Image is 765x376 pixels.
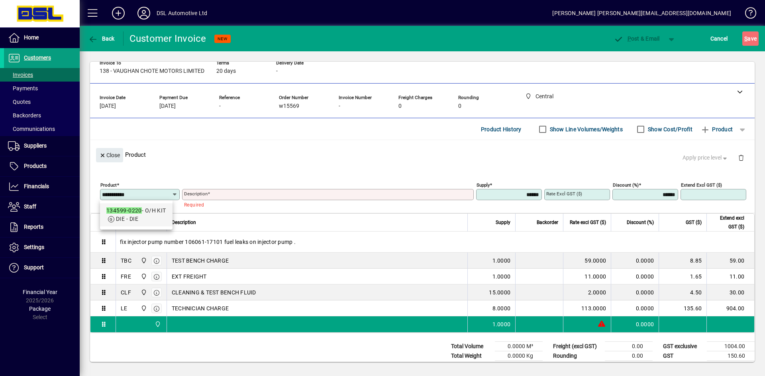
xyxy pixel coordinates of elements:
td: 30.00 [706,284,754,300]
mat-label: Product [100,182,117,188]
td: 135.60 [659,300,706,316]
td: GST [659,351,707,361]
a: Financials [4,177,80,197]
td: Total Weight [447,351,495,361]
div: 11.0000 [568,273,606,281]
a: Home [4,28,80,48]
span: Central [139,256,148,265]
div: 2.0000 [568,288,606,296]
span: ave [744,32,757,45]
span: TECHNICIAN CHARGE [172,304,229,312]
div: LE [121,304,127,312]
span: Customers [24,55,51,61]
a: Invoices [4,68,80,82]
div: Customer Invoice [129,32,206,45]
span: Staff [24,203,36,210]
span: 1.0000 [492,273,511,281]
span: Communications [8,126,55,132]
span: [DATE] [159,103,176,109]
td: 0.0000 [611,300,659,316]
span: Rate excl GST ($) [570,218,606,227]
span: 0 [398,103,402,109]
td: 0.0000 [611,253,659,269]
td: 4.50 [659,284,706,300]
span: CLEANING & TEST BENCH FLUID [172,288,256,296]
app-page-header-button: Back [80,31,124,46]
a: Products [4,156,80,176]
div: CLF [121,288,131,296]
span: NEW [218,36,228,41]
span: EXT FREIGHT [172,273,207,281]
span: Package [29,306,51,312]
span: Settings [24,244,44,250]
div: [PERSON_NAME] [PERSON_NAME][EMAIL_ADDRESS][DOMAIN_NAME] [552,7,731,19]
a: Backorders [4,109,80,122]
div: - O/H KIT [106,207,166,215]
a: Staff [4,197,80,217]
div: FRE [121,273,131,281]
app-page-header-button: Delete [732,154,751,161]
span: 138 - VAUGHAN CHOTE MOTORS LIMITED [100,68,204,74]
a: Suppliers [4,136,80,156]
mat-label: Supply [477,182,490,188]
span: - [219,103,221,109]
span: Suppliers [24,142,47,149]
a: Payments [4,82,80,95]
mat-option: 134599-0220 - O/H KIT [100,203,173,226]
td: 0.0000 [611,284,659,300]
div: DSL Automotive Ltd [157,7,207,19]
td: GST exclusive [659,342,707,351]
span: Product History [481,123,522,136]
mat-error: Required [184,200,467,208]
a: Reports [4,217,80,237]
td: 0.00 [605,351,653,361]
span: 0 [458,103,461,109]
label: Show Line Volumes/Weights [548,125,623,133]
a: Communications [4,122,80,136]
span: S [744,35,747,42]
td: 1.65 [659,269,706,284]
td: 8.85 [659,253,706,269]
td: 1154.60 [707,361,755,371]
span: Central [153,320,162,329]
a: Settings [4,238,80,257]
div: fix injector pump number 106061-17101 fuel leaks on injector pump . [116,232,754,252]
span: Central [139,304,148,313]
td: 0.0000 [611,269,659,284]
span: Home [24,34,39,41]
span: Products [24,163,47,169]
td: 1004.00 [707,342,755,351]
span: Backorders [8,112,41,119]
span: Close [99,149,120,162]
span: 1.0000 [492,320,511,328]
button: Profile [131,6,157,20]
span: Supply [496,218,510,227]
td: Total Volume [447,342,495,351]
td: 150.60 [707,351,755,361]
div: Product [90,140,755,169]
span: Payments [8,85,38,92]
span: 1.0000 [492,257,511,265]
span: ost & Email [614,35,660,42]
span: Description [172,218,196,227]
td: GST inclusive [659,361,707,371]
span: Apply price level [683,154,729,162]
span: Support [24,264,44,271]
span: DIE - DIE [116,216,138,222]
a: Support [4,258,80,278]
span: Back [88,35,115,42]
button: Cancel [708,31,730,46]
span: w15569 [279,103,299,109]
span: Financial Year [23,289,57,295]
button: Back [86,31,117,46]
span: Discount (%) [627,218,654,227]
button: Apply price level [679,151,732,165]
span: Cancel [710,32,728,45]
span: - [276,68,278,74]
button: Close [96,148,123,162]
span: Extend excl GST ($) [712,214,744,231]
mat-label: Extend excl GST ($) [681,182,722,188]
div: 59.0000 [568,257,606,265]
span: Financials [24,183,49,189]
span: Central [139,288,148,297]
